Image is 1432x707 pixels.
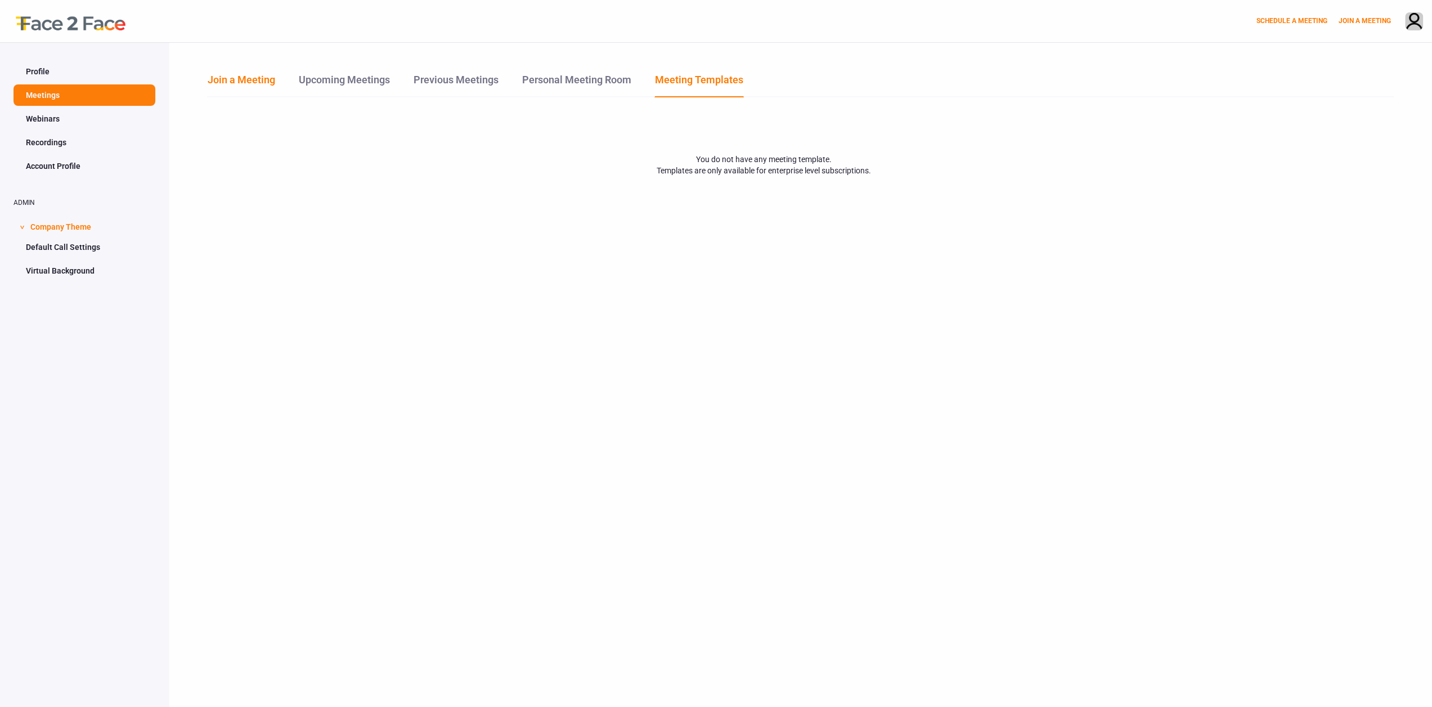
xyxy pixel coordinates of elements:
[30,215,91,236] span: Company Theme
[1339,17,1391,25] a: JOIN A MEETING
[413,72,499,96] a: Previous Meetings
[14,108,155,129] a: Webinars
[218,154,1309,176] p: You do not have any meeting template. Templates are only available for enterprise level subscript...
[14,132,155,153] a: Recordings
[16,225,28,229] span: >
[14,260,155,281] a: Virtual Background
[14,84,155,106] a: Meetings
[1256,17,1327,25] a: SCHEDULE A MEETING
[14,236,155,258] a: Default Call Settings
[1406,13,1422,32] img: avatar.710606db.png
[522,72,632,96] a: Personal Meeting Room
[298,72,390,96] a: Upcoming Meetings
[14,61,155,82] a: Profile
[14,199,155,207] h2: ADMIN
[14,155,155,177] a: Account Profile
[207,72,276,96] a: Join a Meeting
[654,72,744,97] a: Meeting Templates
